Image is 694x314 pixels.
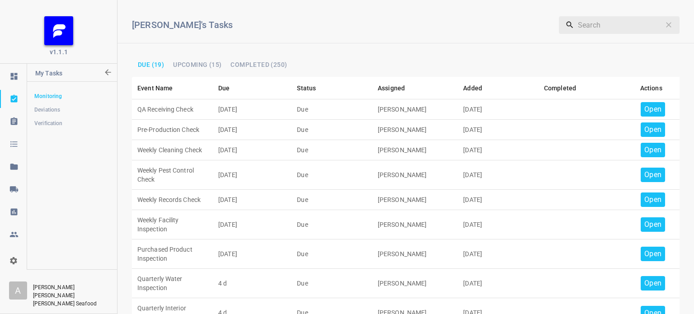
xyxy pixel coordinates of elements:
[213,269,291,298] td: 4 d
[372,160,458,190] td: [PERSON_NAME]
[213,210,291,239] td: [DATE]
[137,83,185,94] span: Event Name
[458,160,539,190] td: [DATE]
[372,190,458,210] td: [PERSON_NAME]
[132,190,213,210] td: Weekly Records Check
[218,83,241,94] span: Due
[641,276,665,291] button: Open
[644,124,661,135] p: Open
[132,18,488,32] h6: [PERSON_NAME]'s Tasks
[132,210,213,239] td: Weekly Facility Inspection
[641,217,665,232] button: Open
[27,101,117,119] a: Deviations
[33,283,108,300] p: [PERSON_NAME] [PERSON_NAME]
[378,83,417,94] span: Assigned
[132,160,213,190] td: Weekly Pest Control Check
[227,59,291,70] button: Completed (250)
[372,140,458,160] td: [PERSON_NAME]
[291,120,372,140] td: Due
[213,190,291,210] td: [DATE]
[218,83,230,94] div: Due
[641,192,665,207] button: Open
[132,140,213,160] td: Weekly Cleaning Check
[291,210,372,239] td: Due
[137,83,173,94] div: Event Name
[134,59,168,70] button: Due (19)
[9,281,27,300] div: A
[544,83,588,94] span: Completed
[641,143,665,157] button: Open
[565,20,574,29] svg: Search
[34,119,109,128] span: Verification
[458,210,539,239] td: [DATE]
[544,83,576,94] div: Completed
[35,64,103,85] p: My Tasks
[641,247,665,261] button: Open
[297,83,328,94] span: Status
[372,99,458,120] td: [PERSON_NAME]
[458,99,539,120] td: [DATE]
[291,269,372,298] td: Due
[33,300,105,308] p: [PERSON_NAME] Seafood
[50,47,68,56] span: v1.1.1
[463,83,482,94] div: Added
[44,16,73,45] img: FB_Logo_Reversed_RGB_Icon.895fbf61.png
[132,120,213,140] td: Pre-Production Check
[458,190,539,210] td: [DATE]
[644,169,661,180] p: Open
[34,105,109,114] span: Deviations
[641,168,665,182] button: Open
[27,87,117,105] a: Monitoring
[644,219,661,230] p: Open
[132,239,213,269] td: Purchased Product Inspection
[644,194,661,205] p: Open
[458,140,539,160] td: [DATE]
[297,83,316,94] div: Status
[458,239,539,269] td: [DATE]
[34,92,109,101] span: Monitoring
[213,239,291,269] td: [DATE]
[173,61,221,68] span: Upcoming (15)
[213,160,291,190] td: [DATE]
[291,140,372,160] td: Due
[644,278,661,289] p: Open
[291,190,372,210] td: Due
[378,83,405,94] div: Assigned
[578,16,661,34] input: Search
[291,99,372,120] td: Due
[372,210,458,239] td: [PERSON_NAME]
[213,120,291,140] td: [DATE]
[372,239,458,269] td: [PERSON_NAME]
[230,61,287,68] span: Completed (250)
[463,83,494,94] span: Added
[213,140,291,160] td: [DATE]
[641,102,665,117] button: Open
[644,104,661,115] p: Open
[458,269,539,298] td: [DATE]
[138,61,164,68] span: Due (19)
[291,239,372,269] td: Due
[644,145,661,155] p: Open
[27,114,117,132] a: Verification
[132,269,213,298] td: Quarterly Water Inspection
[213,99,291,120] td: [DATE]
[132,99,213,120] td: QA Receiving Check
[458,120,539,140] td: [DATE]
[372,120,458,140] td: [PERSON_NAME]
[372,269,458,298] td: [PERSON_NAME]
[641,122,665,137] button: Open
[169,59,225,70] button: Upcoming (15)
[291,160,372,190] td: Due
[644,248,661,259] p: Open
